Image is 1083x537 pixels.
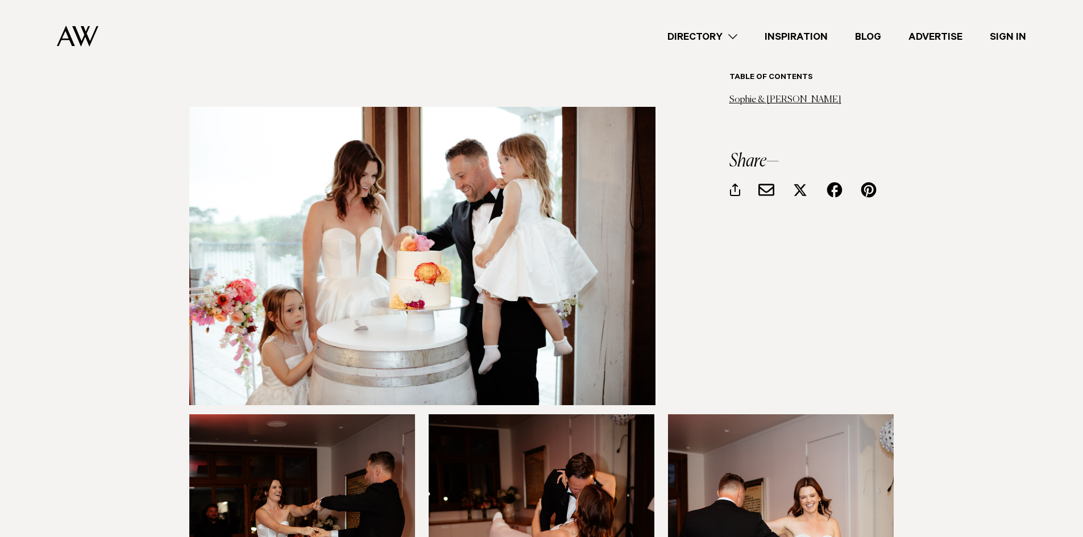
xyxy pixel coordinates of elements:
h6: Table of contents [729,73,894,84]
img: Auckland Weddings Logo [57,26,98,47]
a: Blog [841,29,895,44]
a: Inspiration [751,29,841,44]
a: Directory [654,29,751,44]
a: Advertise [895,29,976,44]
a: Sign In [976,29,1040,44]
h3: Share [729,152,894,170]
a: Sophie & [PERSON_NAME] [729,95,841,104]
